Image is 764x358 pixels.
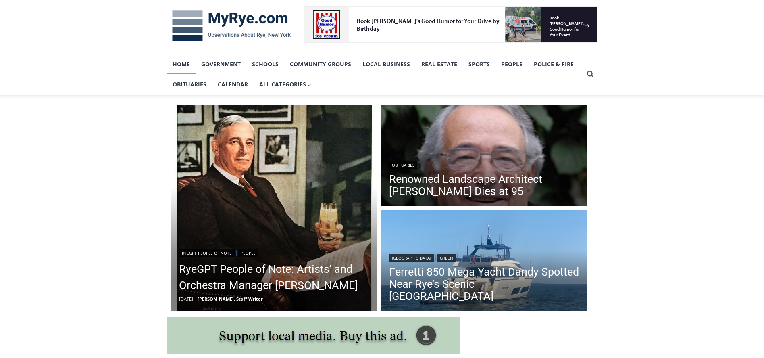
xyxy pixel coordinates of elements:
a: Sports [463,54,495,74]
span: Intern @ [DOMAIN_NAME] [211,80,374,98]
button: Child menu of All Categories [254,74,317,94]
a: Read More RyeGPT People of Note: Artists’ and Orchestra Manager Arthur Judson [171,105,377,312]
a: [GEOGRAPHIC_DATA] [389,254,434,262]
a: Green [437,254,456,262]
img: s_800_d653096d-cda9-4b24-94f4-9ae0c7afa054.jpeg [195,0,244,37]
img: Obituary - Peter George Rolland [381,105,587,208]
a: Open Tues. - Sun. [PHONE_NUMBER] [0,81,81,100]
a: People [238,249,258,257]
div: "the precise, almost orchestrated movements of cutting and assembling sushi and [PERSON_NAME] mak... [83,50,119,96]
span: Open Tues. - Sun. [PHONE_NUMBER] [2,83,79,114]
a: Obituaries [389,161,417,169]
div: Book [PERSON_NAME]'s Good Humor for Your Drive by Birthday [53,10,199,26]
a: Local Business [357,54,416,74]
nav: Primary Navigation [167,54,583,95]
a: Community Groups [284,54,357,74]
a: Obituaries [167,74,212,94]
a: Home [167,54,196,74]
a: Read More Renowned Landscape Architect Peter Rolland Dies at 95 [381,105,587,208]
a: Police & Fire [528,54,579,74]
a: [PERSON_NAME], Staff Writer [198,296,263,302]
button: View Search Form [583,67,597,82]
h4: Book [PERSON_NAME]'s Good Humor for Your Event [246,8,281,31]
div: | [389,252,579,262]
img: (PHOTO: Lord Calvert Whiskey ad, featuring Arthur Judson, 1946. Public Domain.) [171,105,377,312]
span: – [195,296,198,302]
a: Renowned Landscape Architect [PERSON_NAME] Dies at 95 [389,173,579,197]
a: Intern @ [DOMAIN_NAME] [194,78,391,100]
a: Real Estate [416,54,463,74]
img: support local media, buy this ad [167,317,460,354]
a: Schools [246,54,284,74]
a: Calendar [212,74,254,94]
div: "[PERSON_NAME] and I covered the [DATE] Parade, which was a really eye opening experience as I ha... [204,0,381,78]
a: Read More Ferretti 850 Mega Yacht Dandy Spotted Near Rye’s Scenic Parsonage Point [381,210,587,313]
img: (PHOTO: The 85' foot luxury yacht Dandy was parked just off Rye on Friday, August 8, 2025.) [381,210,587,313]
a: Book [PERSON_NAME]'s Good Humor for Your Event [239,2,291,37]
a: Government [196,54,246,74]
time: [DATE] [179,296,193,302]
img: MyRye.com [167,5,296,47]
a: People [495,54,528,74]
a: Ferretti 850 Mega Yacht Dandy Spotted Near Rye’s Scenic [GEOGRAPHIC_DATA] [389,266,579,302]
a: RyeGPT People of Note [179,249,235,257]
a: RyeGPT People of Note: Artists’ and Orchestra Manager [PERSON_NAME] [179,261,369,293]
div: | [179,247,369,257]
